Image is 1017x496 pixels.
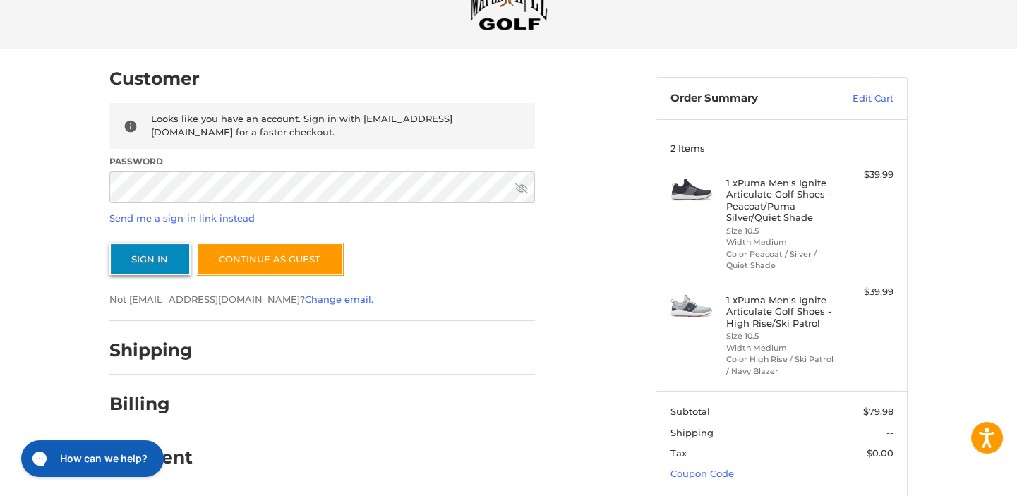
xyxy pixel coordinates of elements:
[14,435,168,482] iframe: Gorgias live chat messenger
[670,406,710,417] span: Subtotal
[726,294,834,329] h4: 1 x Puma Men's Ignite Articulate Golf Shoes - High Rise/Ski Patrol
[197,243,343,275] a: Continue as guest
[726,236,834,248] li: Width Medium
[670,427,714,438] span: Shipping
[726,330,834,342] li: Size 10.5
[109,155,535,168] label: Password
[305,294,371,305] a: Change email
[726,342,834,354] li: Width Medium
[863,406,893,417] span: $79.98
[109,339,193,361] h2: Shipping
[109,212,255,224] a: Send me a sign-in link instead
[838,168,893,182] div: $39.99
[867,447,893,459] span: $0.00
[109,243,191,275] button: Sign In
[151,113,452,138] span: Looks like you have an account. Sign in with [EMAIL_ADDRESS][DOMAIN_NAME] for a faster checkout.
[726,177,834,223] h4: 1 x Puma Men's Ignite Articulate Golf Shoes - Peacoat/Puma Silver/Quiet Shade
[109,293,535,307] p: Not [EMAIL_ADDRESS][DOMAIN_NAME]? .
[838,285,893,299] div: $39.99
[726,225,834,237] li: Size 10.5
[670,447,687,459] span: Tax
[886,427,893,438] span: --
[822,92,893,106] a: Edit Cart
[670,468,734,479] a: Coupon Code
[726,353,834,377] li: Color High Rise / Ski Patrol / Navy Blazer
[670,143,893,154] h3: 2 Items
[726,248,834,272] li: Color Peacoat / Silver / Quiet Shade
[670,92,822,106] h3: Order Summary
[109,393,192,415] h2: Billing
[109,68,200,90] h2: Customer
